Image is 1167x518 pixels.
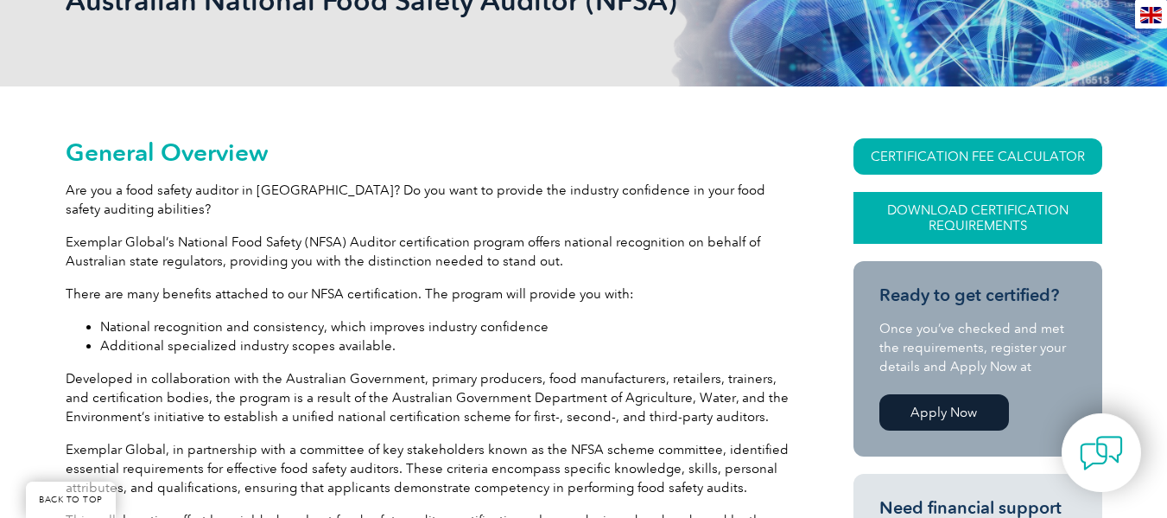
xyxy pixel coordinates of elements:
[879,285,1076,306] h3: Ready to get certified?
[66,138,791,166] h2: General Overview
[1080,432,1123,475] img: contact-chat.png
[853,138,1102,175] a: CERTIFICATION FEE CALCULATOR
[853,192,1102,244] a: Download Certification Requirements
[66,233,791,271] p: Exemplar Global’s National Food Safety (NFSA) Auditor certification program offers national recog...
[100,317,791,336] li: National recognition and consistency, which improves industry confidence
[879,394,1009,431] a: Apply Now
[26,482,116,518] a: BACK TO TOP
[66,440,791,497] p: Exemplar Global, in partnership with a committee of key stakeholders known as the NFSA scheme com...
[879,319,1076,376] p: Once you’ve checked and met the requirements, register your details and Apply Now at
[1140,7,1162,23] img: en
[66,181,791,219] p: Are you a food safety auditor in [GEOGRAPHIC_DATA]? Do you want to provide the industry confidenc...
[100,336,791,355] li: Additional specialized industry scopes available.
[66,369,791,426] p: Developed in collaboration with the Australian Government, primary producers, food manufacturers,...
[66,285,791,304] p: There are many benefits attached to our NFSA certification. The program will provide you with:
